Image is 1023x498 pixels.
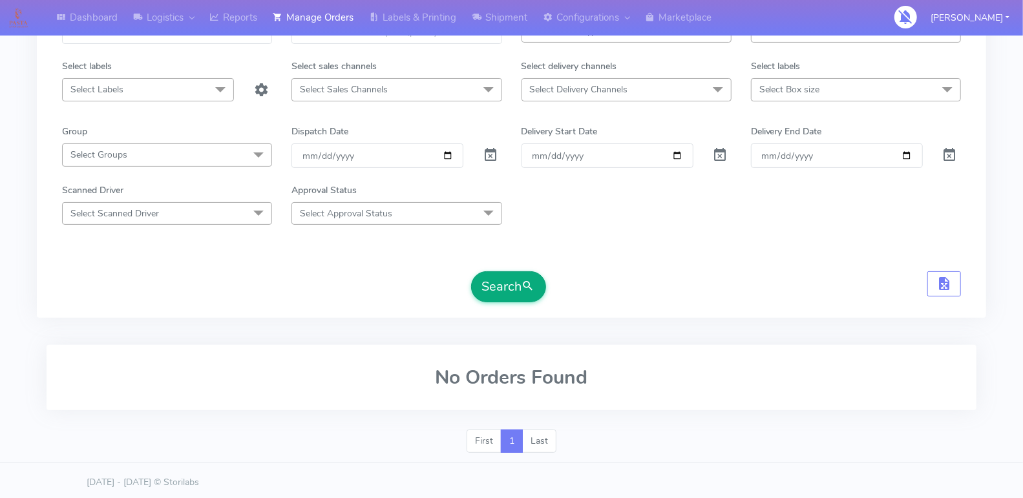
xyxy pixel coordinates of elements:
[530,83,628,96] span: Select Delivery Channels
[62,59,112,73] label: Select labels
[291,183,357,197] label: Approval Status
[291,59,377,73] label: Select sales channels
[471,271,546,302] button: Search
[501,430,523,453] a: 1
[522,59,617,73] label: Select delivery channels
[921,5,1019,31] button: [PERSON_NAME]
[300,83,388,96] span: Select Sales Channels
[522,125,598,138] label: Delivery Start Date
[70,207,159,220] span: Select Scanned Driver
[62,125,87,138] label: Group
[70,149,127,161] span: Select Groups
[291,125,348,138] label: Dispatch Date
[759,25,812,37] span: Select status
[530,25,602,37] span: Select Order Type
[751,59,801,73] label: Select labels
[759,83,820,96] span: Select Box size
[751,125,822,138] label: Delivery End Date
[70,83,123,96] span: Select Labels
[300,207,392,220] span: Select Approval Status
[62,183,123,197] label: Scanned Driver
[62,367,961,388] h2: No Orders Found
